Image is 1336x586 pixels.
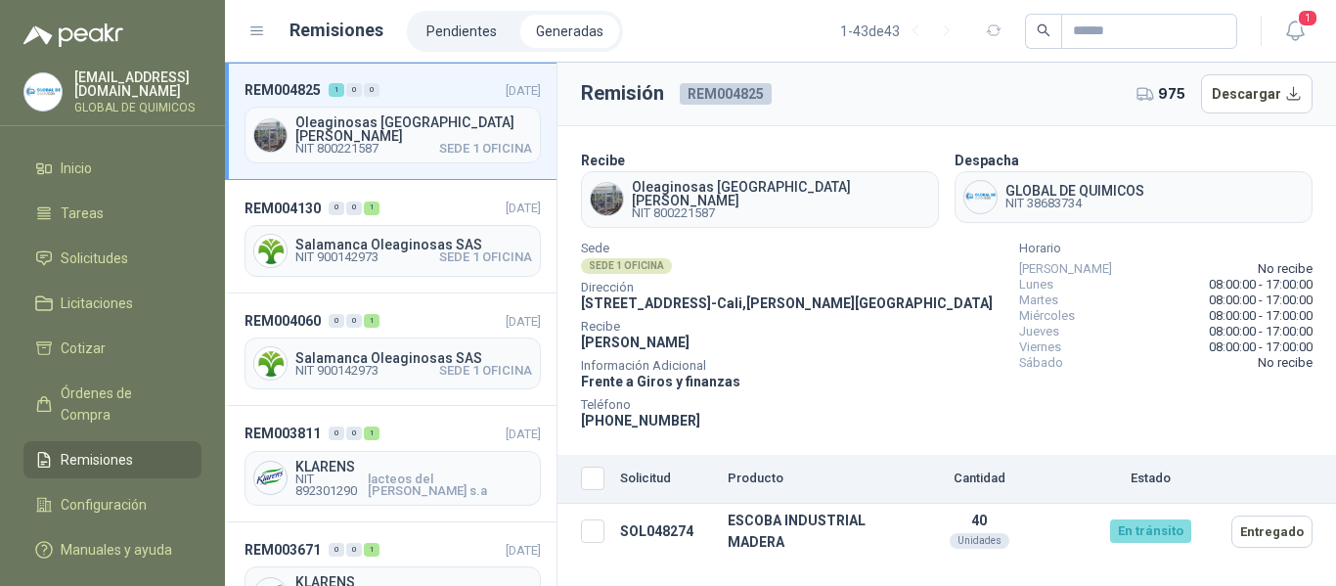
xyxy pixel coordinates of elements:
div: 0 [329,543,344,557]
span: Salamanca Oleaginosas SAS [295,351,532,365]
img: Company Logo [591,183,623,215]
span: NIT 800221587 [295,143,379,155]
div: 1 [364,314,379,328]
th: Seleccionar/deseleccionar [557,455,612,504]
div: 0 [346,543,362,557]
span: 08:00:00 - 17:00:00 [1209,277,1313,293]
span: No recibe [1258,261,1313,277]
span: [DATE] [506,427,541,441]
div: 0 [329,427,344,440]
span: [DATE] [506,201,541,215]
span: Viernes [1019,339,1061,355]
a: Generadas [520,15,619,48]
h3: Remisión [581,78,664,109]
div: 0 [346,427,362,440]
span: Licitaciones [61,293,133,314]
span: Martes [1019,293,1058,308]
span: Sábado [1019,355,1063,371]
div: 1 - 43 de 43 [840,16,962,47]
span: [DATE] [506,83,541,98]
span: NIT 38683734 [1005,198,1144,209]
span: [DATE] [506,314,541,329]
span: [PERSON_NAME] [1019,261,1112,277]
span: 1 [1297,9,1318,27]
span: Miércoles [1019,308,1075,324]
div: 1 [329,83,344,97]
img: Company Logo [964,181,997,213]
img: Company Logo [254,235,287,267]
div: 0 [329,314,344,328]
div: 1 [364,202,379,215]
span: 08:00:00 - 17:00:00 [1209,308,1313,324]
span: Configuración [61,494,147,516]
a: Configuración [23,486,201,523]
span: 08:00:00 - 17:00:00 [1209,324,1313,339]
div: En tránsito [1110,519,1191,543]
span: Lunes [1019,277,1053,293]
td: ESCOBA INDUSTRIAL MADERA [720,504,881,560]
span: [DATE] [506,543,541,558]
span: Frente a Giros y finanzas [581,374,740,389]
span: Oleaginosas [GEOGRAPHIC_DATA][PERSON_NAME] [295,115,532,143]
span: Teléfono [581,400,993,410]
img: Company Logo [254,462,287,494]
a: Manuales y ayuda [23,531,201,568]
span: Órdenes de Compra [61,383,183,426]
span: NIT 900142973 [295,251,379,263]
div: 0 [346,202,362,215]
a: Pendientes [411,15,512,48]
td: En tránsito [1077,504,1224,560]
span: Dirección [581,283,993,293]
span: Jueves [1019,324,1059,339]
span: REM004825 [680,83,772,105]
a: REM004060001[DATE] Company LogoSalamanca Oleaginosas SASNIT 900142973SEDE 1 OFICINA [225,293,557,406]
div: 0 [364,83,379,97]
div: SEDE 1 OFICINA [581,258,672,274]
span: Manuales y ayuda [61,539,172,561]
span: GLOBAL DE QUIMICOS [1005,184,1144,198]
span: Solicitudes [61,248,128,269]
a: Tareas [23,195,201,232]
button: Descargar [1201,74,1314,113]
img: Company Logo [254,119,287,152]
span: lacteos del [PERSON_NAME] s.a [368,473,532,497]
a: Órdenes de Compra [23,375,201,433]
th: Cantidad [881,455,1077,504]
img: Company Logo [254,347,287,380]
span: Salamanca Oleaginosas SAS [295,238,532,251]
td: SOL048274 [612,504,720,560]
span: Remisiones [61,449,133,471]
div: 0 [329,202,344,215]
a: Solicitudes [23,240,201,277]
span: [PERSON_NAME] [581,335,690,350]
div: 0 [346,83,362,97]
span: Horario [1019,244,1313,253]
b: Recibe [581,153,625,168]
th: Estado [1077,455,1224,504]
span: KLARENS [295,460,532,473]
p: 40 [889,513,1069,528]
th: Solicitud [612,455,720,504]
a: REM004825100[DATE] Company LogoOleaginosas [GEOGRAPHIC_DATA][PERSON_NAME]NIT 800221587SEDE 1 OFICINA [225,63,557,180]
span: Recibe [581,322,993,332]
span: Oleaginosas [GEOGRAPHIC_DATA][PERSON_NAME] [632,180,930,207]
img: Company Logo [24,73,62,111]
span: SEDE 1 OFICINA [439,143,532,155]
h1: Remisiones [289,17,383,44]
span: Información Adicional [581,361,993,371]
a: REM004130001[DATE] Company LogoSalamanca Oleaginosas SASNIT 900142973SEDE 1 OFICINA [225,180,557,293]
p: GLOBAL DE QUIMICOS [74,102,201,113]
span: NIT 800221587 [632,207,930,219]
p: [EMAIL_ADDRESS][DOMAIN_NAME] [74,70,201,98]
div: 0 [346,314,362,328]
div: 1 [364,543,379,557]
a: Licitaciones [23,285,201,322]
b: Despacha [955,153,1019,168]
span: Sede [581,244,993,253]
button: Entregado [1231,516,1313,548]
div: 1 [364,427,379,440]
a: REM003811001[DATE] Company LogoKLARENSNIT 892301290lacteos del [PERSON_NAME] s.a [225,406,557,521]
span: Cotizar [61,338,106,359]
